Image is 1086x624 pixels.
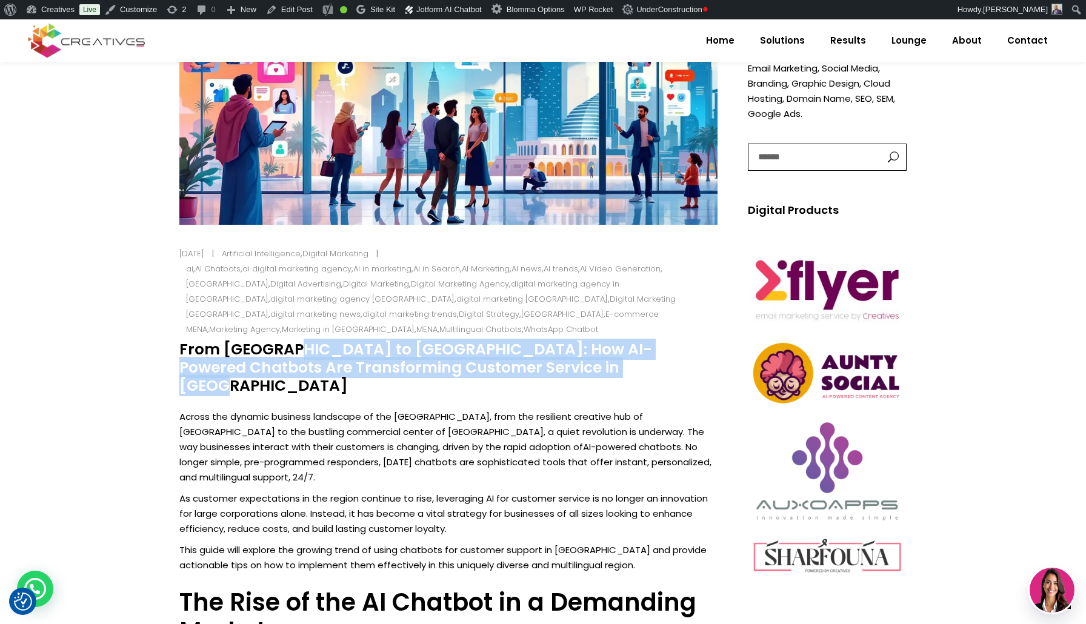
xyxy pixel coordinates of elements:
span: Lounge [891,25,927,56]
span: [PERSON_NAME] [983,5,1048,14]
a: digital marketing trends [362,308,457,320]
span: Contact [1007,25,1048,56]
span: Site Kit [370,5,395,14]
p: This guide will explore the growing trend of using chatbots for customer support in [GEOGRAPHIC_D... [179,542,718,573]
img: Creatives [25,22,148,59]
span: About [952,25,982,56]
a: Home [693,25,747,56]
img: Creatives | From Beirut to Dubai: How AI-Powered Chatbots Are Transforming Customer Service in th... [622,4,635,15]
a: Digital Strategy [459,308,519,320]
p: Across the dynamic business landscape of the [GEOGRAPHIC_DATA], from the resilient creative hub o... [179,409,718,485]
a: AI-powered chatbots [583,440,681,453]
img: Creatives | From Beirut to Dubai: How AI-Powered Chatbots Are Transforming Customer Service in th... [1051,4,1062,15]
a: Digital Marketing [302,248,368,259]
img: Creatives | From Beirut to Dubai: How AI-Powered Chatbots Are Transforming Customer Service in th... [748,339,907,408]
a: Multilingual Chatbots [439,324,522,335]
a: ai digital marketing agency [242,263,351,274]
a: digital marketing agency [GEOGRAPHIC_DATA] [270,293,455,305]
div: , , , , , , , , , , , , , , , , , , , , , , , , , , [186,261,709,337]
a: Results [818,25,879,56]
span: Home [706,25,735,56]
a: Solutions [747,25,818,56]
div: Good [340,6,347,13]
a: Contact [994,25,1061,56]
img: Creatives | From Beirut to Dubai: How AI-Powered Chatbots Are Transforming Customer Service in th... [748,534,907,579]
a: AI news [511,263,542,274]
a: Lounge [879,25,939,56]
a: Marketing in [GEOGRAPHIC_DATA] [282,324,415,335]
a: AI Video Generation [580,263,661,274]
a: Digital Marketing Agency [411,278,509,290]
a: WhatsApp Chatbot [524,324,598,335]
a: [DATE] [179,248,204,259]
span: Results [830,25,866,56]
a: Marketing Agency [209,324,280,335]
a: AI Chatbots [195,263,241,274]
a: Live [79,4,100,15]
button: button [876,144,906,170]
a: digital marketing news [270,308,361,320]
span: Solutions [760,25,805,56]
h5: Digital Products [748,202,907,219]
a: AI Marketing [462,263,510,274]
div: WhatsApp contact [17,571,53,607]
a: AI in Search [413,263,460,274]
a: About [939,25,994,56]
a: Artificial Intelligence [222,248,301,259]
p: As customer expectations in the region continue to rise, leveraging AI for customer service is no... [179,491,718,536]
a: AI trends [544,263,578,274]
img: agent [1030,568,1074,612]
a: [GEOGRAPHIC_DATA] [521,308,604,320]
a: Digital Marketing [343,278,409,290]
div: , [215,246,377,261]
a: [GEOGRAPHIC_DATA] [186,278,268,290]
img: Revisit consent button [14,592,32,611]
img: Creatives | From Beirut to Dubai: How AI-Powered Chatbots Are Transforming Customer Service in th... [748,414,907,528]
p: Web Development, Mobile Apps, Email Marketing, Social Media, Branding, Graphic Design, Cloud Host... [748,45,907,121]
img: Creatives | From Beirut to Dubai: How AI-Powered Chatbots Are Transforming Customer Service in th... [748,241,907,333]
h4: From [GEOGRAPHIC_DATA] to [GEOGRAPHIC_DATA]: How AI-Powered Chatbots Are Transforming Customer Se... [179,340,718,395]
a: digital marketing [GEOGRAPHIC_DATA] [456,293,608,305]
a: ai [186,263,193,274]
a: Digital Advertising [270,278,341,290]
a: MENA [416,324,438,335]
button: Consent Preferences [14,592,32,611]
a: AI in marketing [353,263,411,274]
